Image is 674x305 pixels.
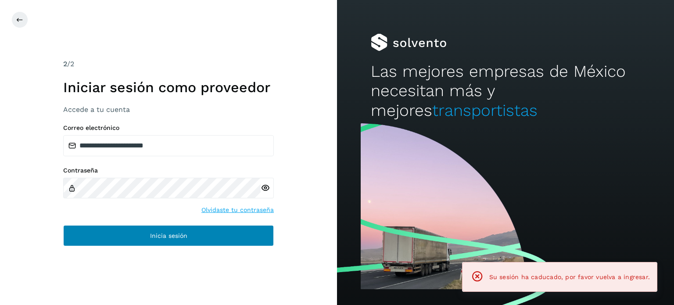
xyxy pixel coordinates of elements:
[63,167,274,174] label: Contraseña
[371,62,640,120] h2: Las mejores empresas de México necesitan más y mejores
[63,225,274,246] button: Inicia sesión
[63,124,274,132] label: Correo electrónico
[201,205,274,215] a: Olvidaste tu contraseña
[489,273,650,280] span: Su sesión ha caducado, por favor vuelva a ingresar.
[432,101,538,120] span: transportistas
[63,59,274,69] div: /2
[63,79,274,96] h1: Iniciar sesión como proveedor
[63,105,274,114] h3: Accede a tu cuenta
[63,60,67,68] span: 2
[150,233,187,239] span: Inicia sesión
